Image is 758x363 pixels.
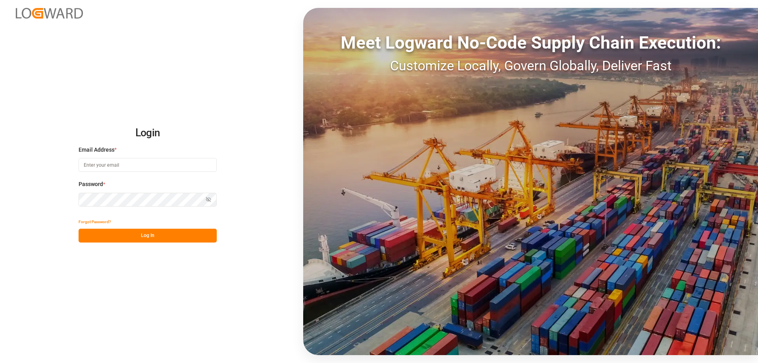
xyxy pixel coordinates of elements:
[16,8,83,19] img: Logward_new_orange.png
[303,30,758,56] div: Meet Logward No-Code Supply Chain Execution:
[79,120,217,146] h2: Login
[79,215,111,229] button: Forgot Password?
[303,56,758,76] div: Customize Locally, Govern Globally, Deliver Fast
[79,146,114,154] span: Email Address
[79,229,217,243] button: Log In
[79,158,217,172] input: Enter your email
[79,180,103,188] span: Password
